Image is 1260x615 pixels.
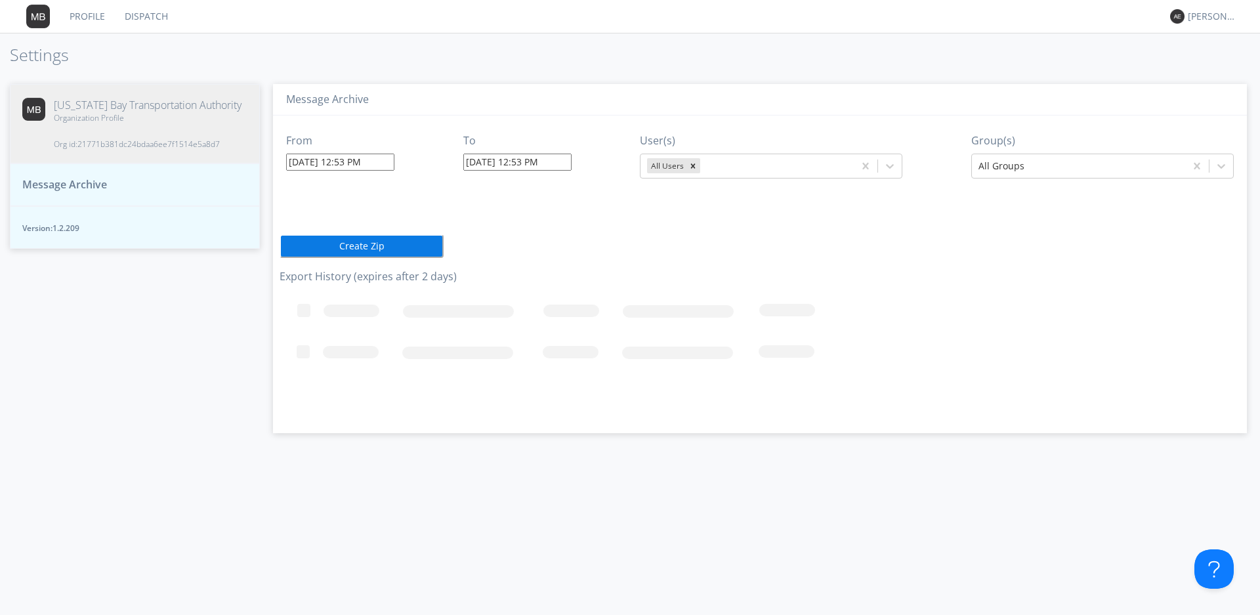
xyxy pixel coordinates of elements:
div: All Users [647,158,686,173]
h3: Export History (expires after 2 days) [280,271,1240,283]
h3: User(s) [640,135,902,147]
h3: Message Archive [286,94,1234,106]
div: Remove All Users [686,158,700,173]
button: Version:1.2.209 [10,206,260,249]
h3: From [286,135,394,147]
div: [PERSON_NAME] [1188,10,1237,23]
span: [US_STATE] Bay Transportation Authority [54,98,241,113]
span: Message Archive [22,177,107,192]
iframe: Toggle Customer Support [1194,549,1234,589]
button: [US_STATE] Bay Transportation AuthorityOrganization ProfileOrg id:21771b381dc24bdaa6ee7f1514e5a8d7 [10,84,260,164]
img: 373638.png [26,5,50,28]
button: Create Zip [280,234,444,258]
img: 373638.png [1170,9,1185,24]
span: Org id: 21771b381dc24bdaa6ee7f1514e5a8d7 [54,138,241,150]
h3: To [463,135,572,147]
button: Message Archive [10,163,260,206]
img: 373638.png [22,98,45,121]
h3: Group(s) [971,135,1234,147]
span: Organization Profile [54,112,241,123]
span: Version: 1.2.209 [22,223,247,234]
